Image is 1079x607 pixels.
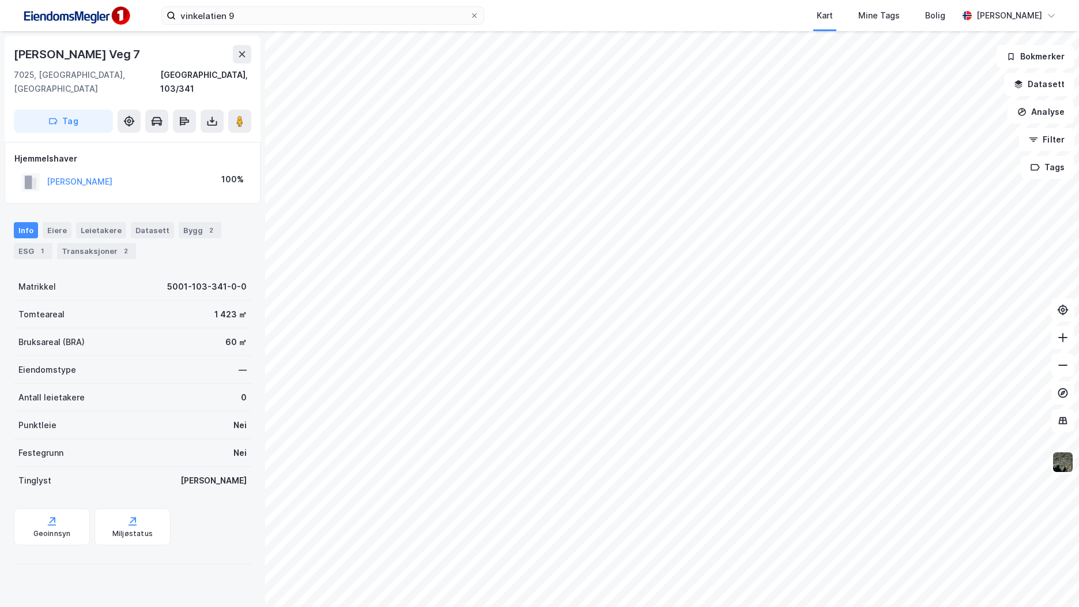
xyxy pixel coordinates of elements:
[225,335,247,349] div: 60 ㎡
[1004,73,1074,96] button: Datasett
[14,243,52,259] div: ESG
[925,9,945,23] div: Bolig
[14,110,113,133] button: Tag
[1021,552,1079,607] div: Kontrollprogram for chat
[858,9,900,23] div: Mine Tags
[1052,451,1074,473] img: 9k=
[18,391,85,404] div: Antall leietakere
[112,529,153,538] div: Miljøstatus
[18,308,65,321] div: Tomteareal
[976,9,1042,23] div: [PERSON_NAME]
[57,243,136,259] div: Transaksjoner
[43,222,71,238] div: Eiere
[179,222,221,238] div: Bygg
[997,45,1074,68] button: Bokmerker
[1021,552,1079,607] iframe: Chat Widget
[131,222,174,238] div: Datasett
[176,7,470,24] input: Søk på adresse, matrikkel, gårdeiere, leietakere eller personer
[18,363,76,377] div: Eiendomstype
[120,245,131,257] div: 2
[18,446,63,460] div: Festegrunn
[18,3,134,29] img: F4PB6Px+NJ5v8B7XTbfpPpyloAAAAASUVORK5CYII=
[180,474,247,488] div: [PERSON_NAME]
[241,391,247,404] div: 0
[36,245,48,257] div: 1
[205,224,217,236] div: 2
[18,335,85,349] div: Bruksareal (BRA)
[18,280,56,294] div: Matrikkel
[233,446,247,460] div: Nei
[14,222,38,238] div: Info
[214,308,247,321] div: 1 423 ㎡
[18,418,56,432] div: Punktleie
[14,45,142,63] div: [PERSON_NAME] Veg 7
[221,173,244,186] div: 100%
[239,363,247,377] div: —
[18,474,51,488] div: Tinglyst
[1008,100,1074,123] button: Analyse
[233,418,247,432] div: Nei
[160,68,251,96] div: [GEOGRAPHIC_DATA], 103/341
[1019,128,1074,151] button: Filter
[14,68,160,96] div: 7025, [GEOGRAPHIC_DATA], [GEOGRAPHIC_DATA]
[76,222,126,238] div: Leietakere
[14,152,251,166] div: Hjemmelshaver
[167,280,247,294] div: 5001-103-341-0-0
[1021,156,1074,179] button: Tags
[817,9,833,23] div: Kart
[33,529,71,538] div: Geoinnsyn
